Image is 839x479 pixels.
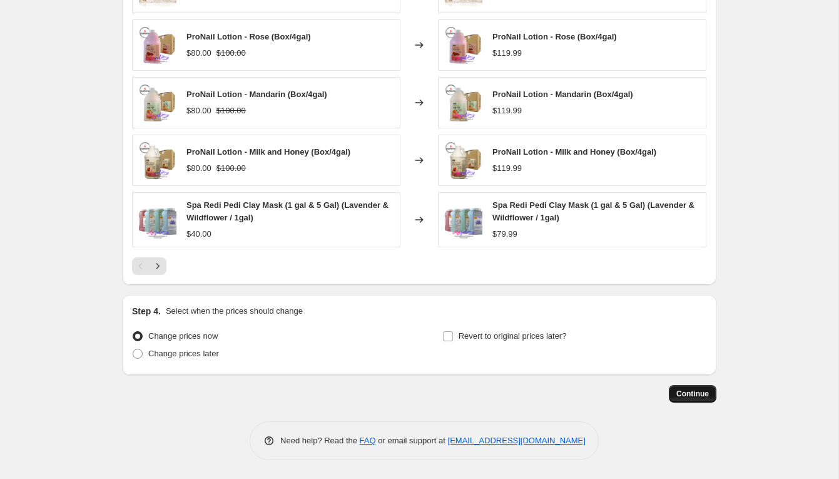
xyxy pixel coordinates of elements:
[186,105,211,117] div: $80.00
[186,147,350,157] span: ProNail Lotion - Milk and Honey (Box/4gal)
[148,331,218,341] span: Change prices now
[139,201,176,239] img: spa-redi-pedi-clay-mask-1-gal-and-5-gal-angelina-nail-supply-nyc-1_80x.png
[376,436,448,445] span: or email support at
[186,228,211,240] div: $40.00
[216,105,246,117] strike: $100.00
[492,147,656,157] span: ProNail Lotion - Milk and Honey (Box/4gal)
[216,47,246,59] strike: $100.00
[492,162,522,175] div: $119.99
[492,32,617,41] span: ProNail Lotion - Rose (Box/4gal)
[139,84,176,121] img: pronail-lotion-mandarin-box4gal-angelina-nail-supply-nyc-1_80x.png
[445,201,482,239] img: spa-redi-pedi-clay-mask-1-gal-and-5-gal-angelina-nail-supply-nyc-1_80x.png
[132,305,161,317] h2: Step 4.
[166,305,303,317] p: Select when the prices should change
[459,331,567,341] span: Revert to original prices later?
[139,26,176,64] img: pronail-lotion-rose-box4gal-angelina-nail-supply-nyc-1_80x.png
[445,142,482,179] img: pronail-lotion-milk-and-honey-box4gal-angelina-nail-supply-nyc-1_80x.png
[445,84,482,121] img: pronail-lotion-mandarin-box4gal-angelina-nail-supply-nyc-1_80x.png
[216,162,246,175] strike: $100.00
[186,32,311,41] span: ProNail Lotion - Rose (Box/4gal)
[186,47,211,59] div: $80.00
[139,142,176,179] img: pronail-lotion-milk-and-honey-box4gal-angelina-nail-supply-nyc-1_80x.png
[186,200,389,222] span: Spa Redi Pedi Clay Mask (1 gal & 5 Gal) (Lavender & Wildflower / 1gal)
[676,389,709,399] span: Continue
[149,257,166,275] button: Next
[360,436,376,445] a: FAQ
[448,436,586,445] a: [EMAIL_ADDRESS][DOMAIN_NAME]
[669,385,716,403] button: Continue
[492,90,633,99] span: ProNail Lotion - Mandarin (Box/4gal)
[492,228,517,240] div: $79.99
[280,436,360,445] span: Need help? Read the
[492,200,694,222] span: Spa Redi Pedi Clay Mask (1 gal & 5 Gal) (Lavender & Wildflower / 1gal)
[492,47,522,59] div: $119.99
[132,257,166,275] nav: Pagination
[492,105,522,117] div: $119.99
[186,90,327,99] span: ProNail Lotion - Mandarin (Box/4gal)
[148,349,219,358] span: Change prices later
[186,162,211,175] div: $80.00
[445,26,482,64] img: pronail-lotion-rose-box4gal-angelina-nail-supply-nyc-1_80x.png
